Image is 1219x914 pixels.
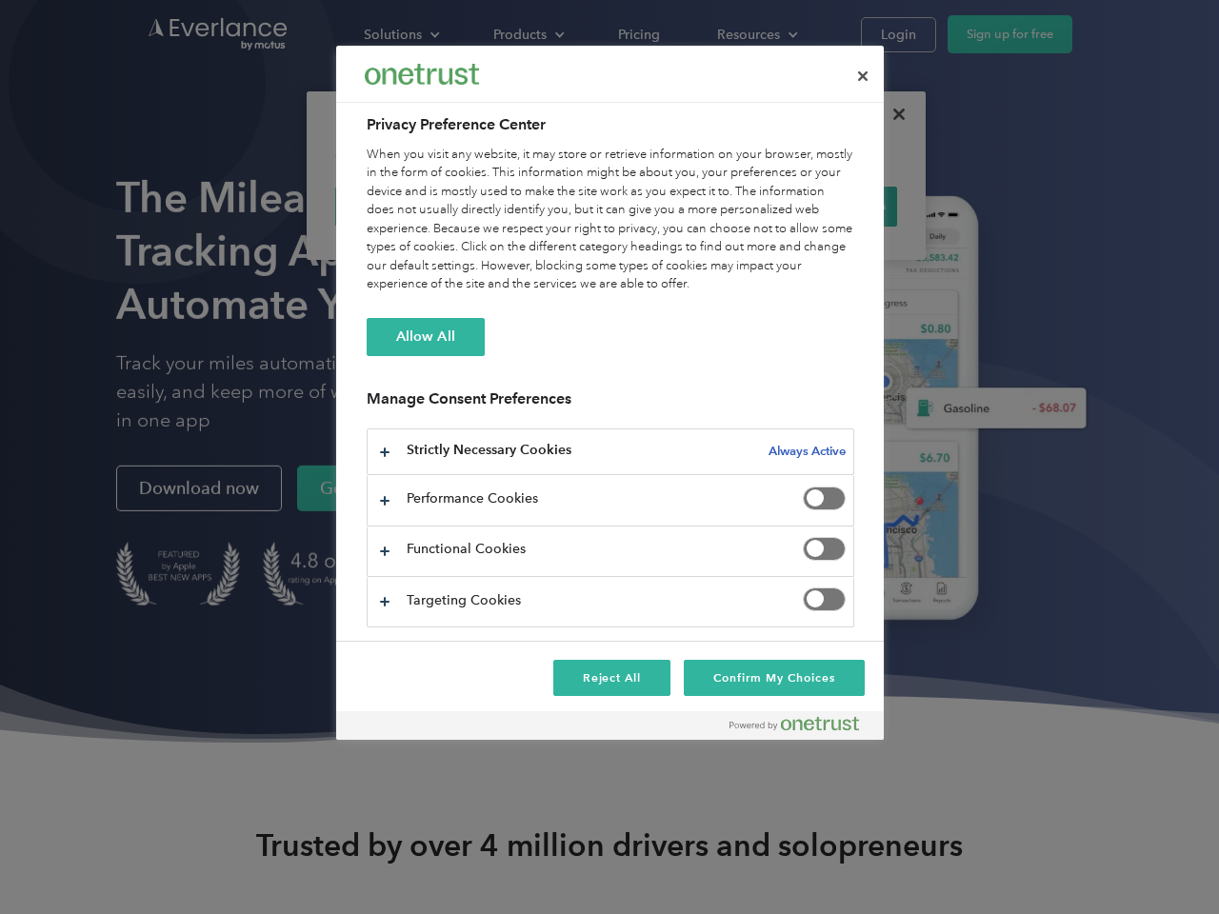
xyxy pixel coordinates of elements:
[336,46,884,740] div: Preference center
[684,660,864,696] button: Confirm My Choices
[336,46,884,740] div: Privacy Preference Center
[365,64,479,84] img: Everlance
[367,113,854,136] h2: Privacy Preference Center
[729,716,859,731] img: Powered by OneTrust Opens in a new Tab
[842,55,884,97] button: Close
[553,660,671,696] button: Reject All
[365,55,479,93] div: Everlance
[367,318,485,356] button: Allow All
[729,716,874,740] a: Powered by OneTrust Opens in a new Tab
[367,389,854,419] h3: Manage Consent Preferences
[367,146,854,294] div: When you visit any website, it may store or retrieve information on your browser, mostly in the f...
